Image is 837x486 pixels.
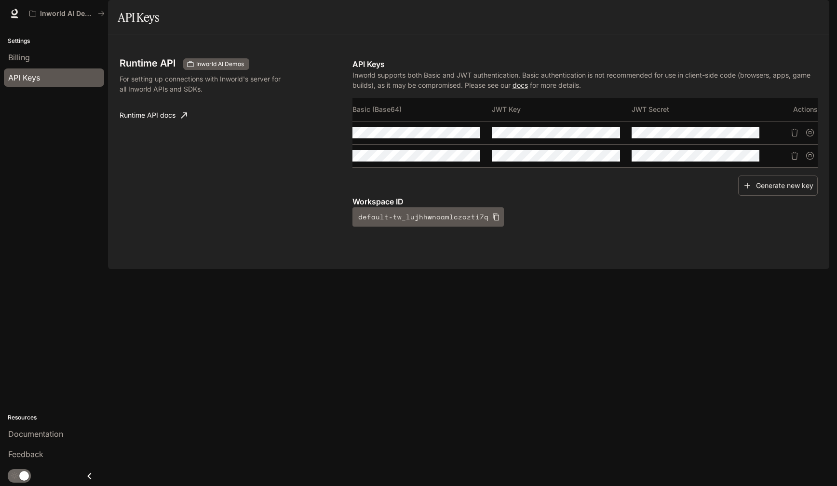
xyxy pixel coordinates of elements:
button: Suspend API key [802,148,818,163]
p: For setting up connections with Inworld's server for all Inworld APIs and SDKs. [120,74,288,94]
p: Inworld AI Demos [40,10,94,18]
button: Generate new key [738,175,818,196]
button: Delete API key [787,148,802,163]
th: Basic (Base64) [352,98,492,121]
th: Actions [771,98,818,121]
button: All workspaces [25,4,109,23]
th: JWT Key [492,98,632,121]
p: Workspace ID [352,196,818,207]
p: Inworld supports both Basic and JWT authentication. Basic authentication is not recommended for u... [352,70,818,90]
button: Suspend API key [802,125,818,140]
button: Delete API key [787,125,802,140]
h1: API Keys [118,8,159,27]
h3: Runtime API [120,58,175,68]
a: Runtime API docs [116,106,191,125]
a: docs [513,81,528,89]
th: JWT Secret [632,98,771,121]
button: default-tw_lujhhwnoamlczozti7q [352,207,504,227]
p: API Keys [352,58,818,70]
div: These keys will apply to your current workspace only [183,58,249,70]
span: Inworld AI Demos [192,60,248,68]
